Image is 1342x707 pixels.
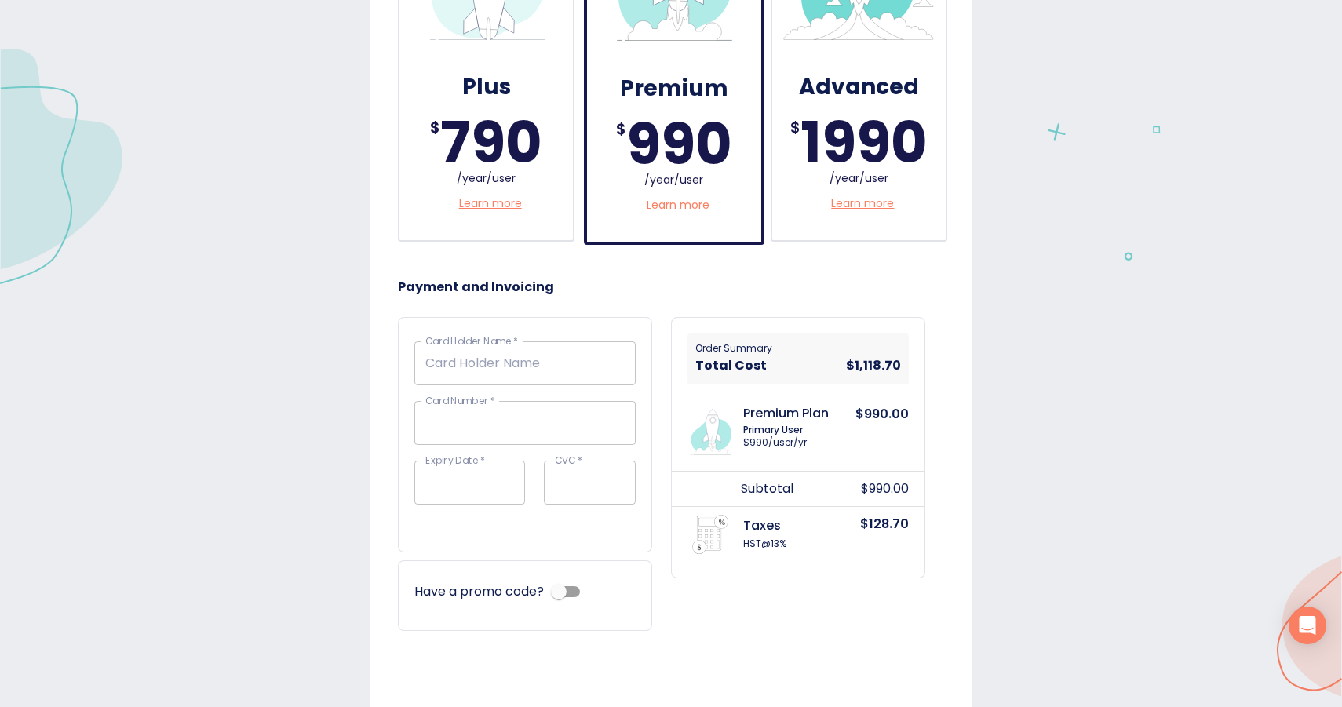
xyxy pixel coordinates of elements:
h6: Total Cost [695,355,767,377]
div: Open Intercom Messenger [1289,607,1326,644]
a: Learn more [831,195,894,212]
p: Taxes [743,518,872,533]
h5: Premium [620,74,728,104]
p: Premium Plan [743,406,872,421]
p: Primary User [743,425,872,435]
iframe: Secure expiration date input frame [425,475,514,488]
p: $990.00 [855,405,909,455]
p: Subtotal [741,479,870,498]
p: Have a promo code? [414,582,544,601]
div: $ [616,117,626,172]
input: Card Holder Name [414,341,636,385]
p: $990.00 [861,479,909,498]
h5: Plus [462,72,511,103]
h5: Advanced [799,72,919,103]
iframe: Secure CVC input frame [555,475,625,488]
div: $ [790,115,800,170]
p: $ 990 /user/ yr [743,435,872,450]
a: Learn more [459,195,522,212]
h6: Payment and Invoicing [398,276,944,298]
img: Premium.svg [684,400,737,455]
p: $128.70 [860,515,909,554]
iframe: Secure card number input frame [425,415,625,428]
a: Learn more [647,197,709,213]
p: HST @ 13 % [743,537,872,551]
p: Order Summary [695,341,772,355]
div: $ [430,115,440,170]
h6: $1,118.70 [846,355,901,377]
img: taxes.svg [691,515,730,554]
